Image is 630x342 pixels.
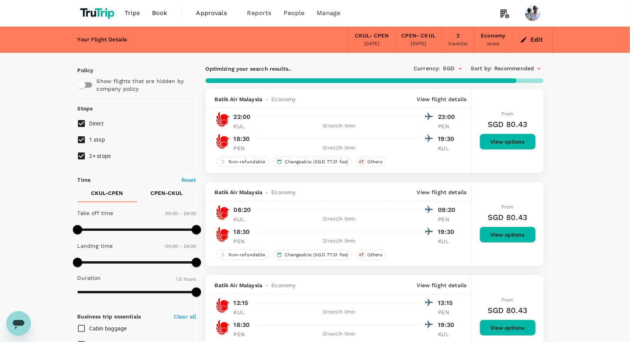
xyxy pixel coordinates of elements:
span: + 7 [358,159,366,165]
p: 09:20 [438,205,458,215]
p: PEN [438,308,458,316]
p: 08:20 [234,205,251,215]
p: PEN [234,237,253,245]
span: Others [364,252,386,258]
span: Batik Air Malaysia [215,281,263,289]
h6: SGD 80.43 [488,304,527,317]
span: - [262,95,271,103]
p: KUL [234,308,253,316]
p: KUL [234,215,253,223]
iframe: Button to launch messaging window [6,311,31,336]
div: CKUL - CPEN [355,32,389,40]
img: OD [215,298,230,313]
span: Recommended [494,64,534,73]
span: 00:00 - 24:00 [166,244,196,249]
div: Direct , 1h 0min [258,308,421,316]
span: Non-refundable [226,252,269,258]
p: 13:15 [438,298,458,308]
div: 2 [457,32,460,40]
div: Direct , 1h 0min [258,215,421,223]
p: KUL [234,122,253,130]
p: View flight details [417,95,467,103]
button: View options [480,227,536,243]
div: Direct , 1h 0min [258,144,421,152]
span: Book [152,8,167,18]
img: OD [215,227,230,242]
p: Policy [78,66,84,74]
span: 2+ stops [90,153,111,159]
span: Changeable (SGD 77.31 fee) [282,252,351,258]
p: PEN [438,215,458,223]
div: Non-refundable [217,157,269,167]
span: Economy [271,188,296,196]
span: 00:00 - 24:00 [166,211,196,216]
p: 12:15 [234,298,248,308]
button: Open [455,63,466,74]
div: [DATE] [364,40,380,48]
img: Sani Gouw [525,5,540,21]
div: Changeable (SGD 77.31 fee) [273,250,352,260]
div: +7Others [356,250,386,260]
h6: SGD 80.43 [488,211,527,223]
div: Direct , 1h 0min [258,330,421,338]
p: KUL [438,330,458,338]
p: 19:30 [438,227,458,237]
span: Economy [271,281,296,289]
p: Take off time [78,209,113,217]
span: Direct [90,120,104,127]
img: OD [215,112,230,127]
p: 18:30 [234,227,250,237]
p: CPEN - CKUL [150,189,182,197]
span: Trips [125,8,140,18]
p: View flight details [417,281,467,289]
button: Edit [519,34,546,46]
p: PEN [438,122,458,130]
span: Cabin baggage [90,325,127,332]
div: CPEN - CKUL [402,32,436,40]
p: Landing time [78,242,113,250]
div: [DATE] [411,40,426,48]
span: From [502,204,513,210]
p: 18:30 [234,320,250,330]
p: KUL [438,144,458,152]
span: 1 stop [90,137,105,143]
span: 1.5 hours [176,276,196,282]
button: View options [480,320,536,336]
p: Optimizing your search results.. [206,65,375,73]
div: Direct , 1h 0min [258,122,421,130]
div: Changeable (SGD 77.31 fee) [273,157,352,167]
img: TruTrip logo [78,5,119,22]
span: Changeable (SGD 77.31 fee) [282,159,351,165]
p: CKUL - CPEN [91,189,123,197]
p: PEN [234,330,253,338]
p: KUL [438,237,458,245]
p: Duration [78,274,101,282]
h6: SGD 80.43 [488,118,527,130]
p: 22:00 [234,112,251,122]
span: Approvals [196,8,235,18]
span: Manage [317,8,340,18]
p: Clear all [174,313,196,320]
p: 19:30 [438,134,458,144]
span: + 7 [358,252,366,258]
strong: Business trip essentials [78,313,141,320]
p: View flight details [417,188,467,196]
p: 23:00 [438,112,458,122]
p: Time [78,176,91,184]
span: Batik Air Malaysia [215,95,263,103]
span: Currency : [414,64,440,73]
span: From [502,111,513,117]
p: 19:30 [438,320,458,330]
strong: Stops [78,105,93,112]
span: People [284,8,305,18]
p: PEN [234,144,253,152]
img: OD [215,134,230,149]
span: - [262,281,271,289]
div: traveller [448,40,468,48]
div: Your Flight Details [78,36,127,44]
div: Economy [481,32,505,40]
img: OD [215,205,230,220]
p: 18:30 [234,134,250,144]
p: Show flights that are hidden by company policy [97,77,191,93]
div: Direct , 1h 0min [258,237,421,245]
